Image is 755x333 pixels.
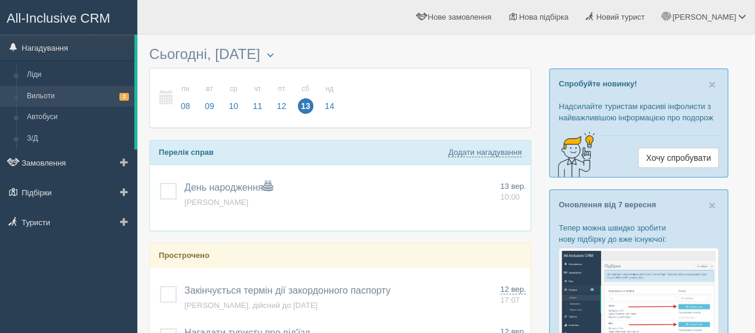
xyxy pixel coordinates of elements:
small: пт [274,84,289,94]
b: Перелік справ [159,148,214,157]
a: Додати нагадування [448,148,522,157]
a: Оновлення від 7 вересня [559,200,656,209]
a: ср 10 [222,77,245,119]
h3: Сьогодні, [DATE] [149,46,531,62]
span: Нова підбірка [519,13,569,21]
a: Автобуси [21,107,134,128]
a: 13 вер. 10:00 [500,181,526,203]
span: 12 [274,98,289,114]
button: Close [708,78,716,91]
a: All-Inclusive CRM [1,1,137,33]
span: 17:07 [500,295,520,304]
p: Спробуйте новинку! [559,78,719,89]
small: ср [226,84,241,94]
small: чт [250,84,266,94]
a: Вильоти2 [21,86,134,107]
a: сб 13 [294,77,317,119]
a: Закінчується термін дії закордонного паспорту [184,285,390,295]
span: 12 вер. [500,285,526,294]
span: Новий турист [596,13,645,21]
small: вт [202,84,217,94]
a: чт 11 [246,77,269,119]
span: 10 [226,98,241,114]
span: 2 [119,93,129,101]
span: 11 [250,98,266,114]
small: пн [178,84,193,94]
span: 14 [322,98,337,114]
button: Close [708,199,716,211]
span: 13 [298,98,313,114]
small: нд [322,84,337,94]
a: [PERSON_NAME] [184,198,248,207]
p: Надсилайте туристам красиві інфолисти з найважливішою інформацією про подорож [559,101,719,123]
span: 08 [178,98,193,114]
span: × [708,198,716,212]
a: Хочу спробувати [638,148,719,168]
a: 12 вер. 17:07 [500,284,526,306]
span: 09 [202,98,217,114]
a: [PERSON_NAME], дійсний до [DATE] [184,301,318,310]
a: пт 12 [270,77,293,119]
span: 10:00 [500,192,520,201]
span: 13 вер. [500,182,526,191]
small: сб [298,84,313,94]
p: Тепер можна швидко зробити нову підбірку до вже існуючої: [559,222,719,245]
img: creative-idea-2907357.png [550,130,597,178]
span: All-Inclusive CRM [7,11,110,26]
a: вт 09 [198,77,221,119]
span: [PERSON_NAME] [672,13,736,21]
a: З/Д [21,128,134,150]
span: Нове замовлення [428,13,491,21]
a: Ліди [21,64,134,86]
a: нд 14 [318,77,338,119]
a: пн 08 [174,77,197,119]
b: Прострочено [159,251,209,260]
a: День народження [184,182,273,192]
span: × [708,77,716,91]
